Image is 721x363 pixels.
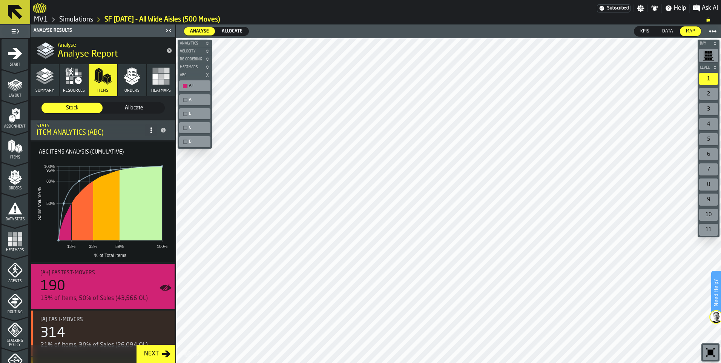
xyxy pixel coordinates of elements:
[178,65,204,69] span: Heatmaps
[698,207,719,222] div: button-toolbar-undefined
[32,28,163,33] div: Analyse Results
[33,2,46,15] a: logo-header
[189,83,208,88] div: A+
[178,121,212,135] div: button-toolbar-undefined
[189,125,208,130] div: C
[59,15,93,24] a: link-to-/wh/i/3ccf57d1-1e0c-4a81-a3bb-c2011c5f0d50
[699,178,718,191] div: 8
[178,73,204,77] span: ABC
[2,63,28,67] span: Start
[31,311,175,356] div: stat-[A] Fast-movers
[698,102,719,117] div: button-toolbar-undefined
[178,55,212,63] button: button-
[597,4,630,12] div: Menu Subscription
[141,349,162,358] div: Next
[662,4,689,13] label: button-toggle-Help
[690,4,721,13] label: button-toggle-Ask AI
[698,147,719,162] div: button-toolbar-undefined
[181,124,209,132] div: C
[103,102,165,114] label: button-switch-multi-Allocate
[104,15,220,24] a: link-to-/wh/i/3ccf57d1-1e0c-4a81-a3bb-c2011c5f0d50/simulations/ea95808c-b2f9-4a0d-b920-d8238c8a9b87
[103,103,164,113] div: thumb
[35,88,54,93] span: Summary
[2,70,28,100] li: menu Layout
[178,42,204,46] span: Analytics
[37,129,145,137] div: Item Analytics (ABC)
[40,341,169,350] div: 21% of Items, 30% of Sales (26,094 OL)
[2,155,28,160] span: Items
[31,37,175,64] div: title-Analyse Report
[41,102,103,114] label: button-switch-multi-Stock
[698,40,719,47] button: button-
[2,125,28,129] span: Assignment
[2,248,28,252] span: Heatmaps
[40,317,169,323] div: Title
[178,93,212,107] div: button-toolbar-undefined
[63,88,85,93] span: Resources
[44,164,55,169] text: 100%
[178,40,212,47] button: button-
[163,26,174,35] label: button-toggle-Close me
[698,71,719,86] div: button-toolbar-undefined
[680,26,701,36] div: thumb
[189,97,208,102] div: A
[178,63,212,71] button: button-
[634,26,655,36] div: thumb
[181,82,209,90] div: A+
[40,270,169,276] div: Title
[40,279,65,294] div: 190
[40,294,169,303] div: 13% of Items, 50% of Sales (43,566 OL)
[648,5,661,12] label: button-toggle-Notifications
[124,88,140,93] span: Orders
[699,194,718,206] div: 9
[699,133,718,145] div: 5
[699,88,718,100] div: 2
[37,187,42,220] text: Sales Volume %
[699,209,718,221] div: 10
[40,270,95,276] span: [A+] Fastest-movers
[2,217,28,221] span: Data Stats
[2,94,28,98] span: Layout
[31,25,175,37] header: Analyse Results
[2,186,28,191] span: Orders
[656,26,680,37] label: button-switch-multi-Data
[704,346,716,358] svg: Reset zoom and position
[680,26,701,37] label: button-switch-multi-Map
[189,111,208,116] div: B
[178,346,220,361] a: logo-header
[178,57,204,62] span: Re-Ordering
[89,244,97,249] text: 33%
[181,138,209,146] div: D
[2,163,28,193] li: menu Orders
[97,88,108,93] span: Items
[637,28,652,35] span: KPIs
[33,15,718,24] nav: Breadcrumb
[698,64,719,71] button: button-
[189,139,208,144] div: D
[187,28,212,35] span: Analyse
[2,132,28,162] li: menu Items
[31,264,175,309] div: stat-[A+] Fastest-movers
[216,27,249,35] div: thumb
[41,103,103,113] div: thumb
[34,15,48,24] a: link-to-/wh/i/3ccf57d1-1e0c-4a81-a3bb-c2011c5f0d50
[698,47,719,64] div: button-toolbar-undefined
[634,26,656,37] label: button-switch-multi-KPIs
[702,4,718,13] span: Ask AI
[184,27,215,36] label: button-switch-multi-Analyse
[181,110,209,118] div: B
[698,117,719,132] div: button-toolbar-undefined
[698,132,719,147] div: button-toolbar-undefined
[698,162,719,177] div: button-toolbar-undefined
[656,26,679,36] div: thumb
[58,48,118,60] span: Analyse Report
[699,73,718,85] div: 1
[2,286,28,317] li: menu Routing
[674,4,686,13] span: Help
[698,222,719,237] div: button-toolbar-undefined
[40,317,83,323] span: [A] Fast-movers
[37,123,145,129] div: Stats
[699,224,718,236] div: 11
[659,28,676,35] span: Data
